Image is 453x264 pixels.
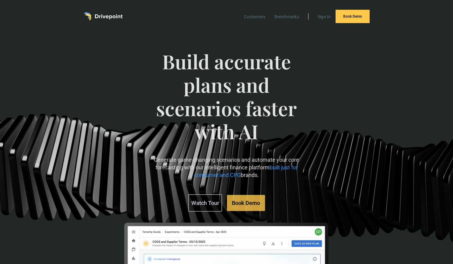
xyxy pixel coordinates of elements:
a: Benchmarks [271,13,302,21]
a: Book Demo [227,195,265,211]
span: Build accurate plans and scenarios faster with AI [149,50,304,155]
a: Sign In [315,13,334,21]
a: Watch Tour [188,194,222,212]
a: home [84,12,123,21]
a: Customers [241,13,268,21]
p: Generate game-changing scenarios and automate your core forecasting with our intelligent finance ... [149,156,304,179]
a: Book Demo [336,10,370,23]
span: built just for consumer and CPG [194,164,298,178]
